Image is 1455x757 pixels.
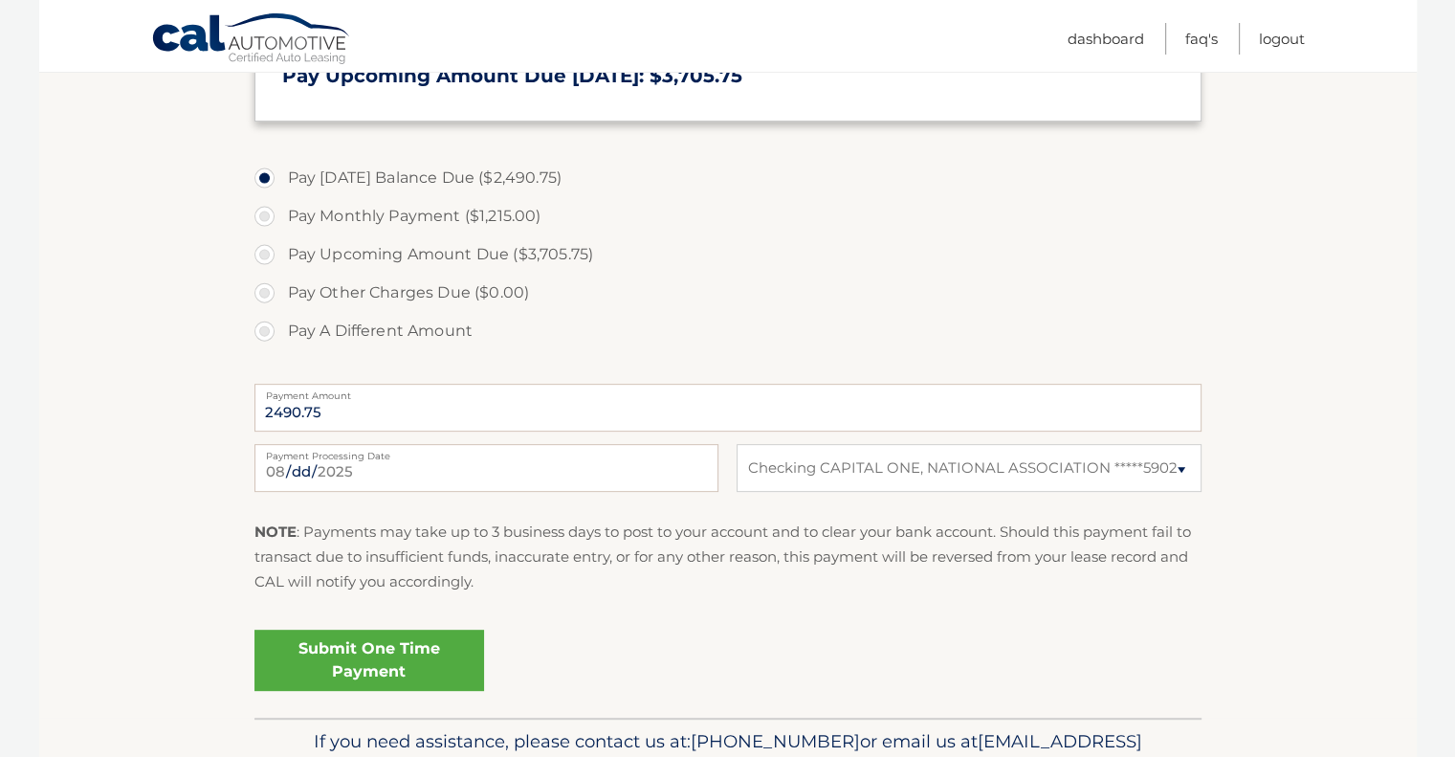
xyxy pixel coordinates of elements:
[254,444,718,492] input: Payment Date
[254,235,1201,274] label: Pay Upcoming Amount Due ($3,705.75)
[254,197,1201,235] label: Pay Monthly Payment ($1,215.00)
[254,159,1201,197] label: Pay [DATE] Balance Due ($2,490.75)
[282,64,1174,88] h3: Pay Upcoming Amount Due [DATE]: $3,705.75
[254,312,1201,350] label: Pay A Different Amount
[254,444,718,459] label: Payment Processing Date
[1259,23,1305,55] a: Logout
[254,630,484,691] a: Submit One Time Payment
[254,384,1201,399] label: Payment Amount
[254,523,297,541] strong: NOTE
[254,520,1201,595] p: : Payments may take up to 3 business days to post to your account and to clear your bank account....
[151,12,352,68] a: Cal Automotive
[254,274,1201,312] label: Pay Other Charges Due ($0.00)
[1185,23,1218,55] a: FAQ's
[1068,23,1144,55] a: Dashboard
[254,384,1201,432] input: Payment Amount
[691,730,860,752] span: [PHONE_NUMBER]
